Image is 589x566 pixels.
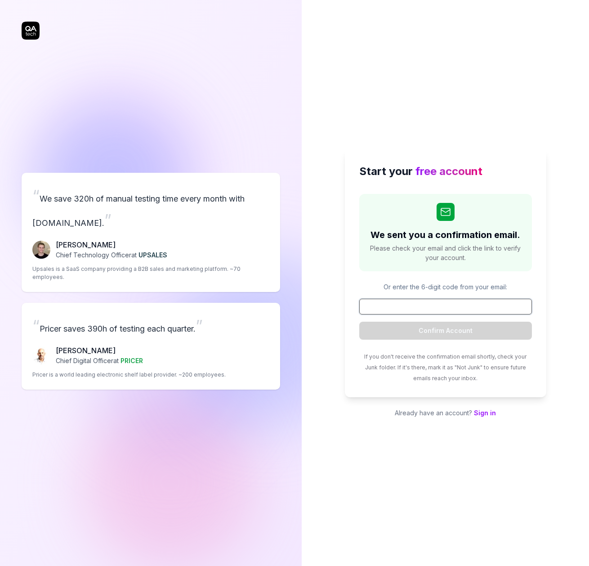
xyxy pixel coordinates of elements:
[359,282,532,292] p: Or enter the 6-digit code from your email:
[32,371,226,379] p: Pricer is a world leading electronic shelf label provider. ~200 employees.
[32,346,50,364] img: Chris Chalkitis
[345,408,546,418] p: Already have an account?
[32,314,269,338] p: Pricer saves 390h of testing each quarter.
[370,228,520,242] h2: We sent you a confirmation email.
[196,316,203,336] span: ”
[32,184,269,232] p: We save 320h of manual testing time every month with [DOMAIN_NAME].
[104,210,112,230] span: ”
[22,303,280,390] a: “Pricer saves 390h of testing each quarter.”Chris Chalkitis[PERSON_NAME]Chief Digital Officerat P...
[138,251,167,259] span: UPSALES
[364,353,527,382] span: If you don't receive the confirmation email shortly, check your Junk folder. If it's there, mark ...
[474,409,496,417] a: Sign in
[368,243,523,262] span: Please check your email and click the link to verify your account.
[32,316,40,336] span: “
[359,163,532,180] h2: Start your
[32,265,269,281] p: Upsales is a SaaS company providing a B2B sales and marketing platform. ~70 employees.
[56,345,143,356] p: [PERSON_NAME]
[120,357,143,364] span: PRICER
[22,173,280,292] a: “We save 320h of manual testing time every month with [DOMAIN_NAME].”Fredrik Seidl[PERSON_NAME]Ch...
[32,186,40,206] span: “
[56,250,167,260] p: Chief Technology Officer at
[56,356,143,365] p: Chief Digital Officer at
[56,239,167,250] p: [PERSON_NAME]
[415,165,482,178] span: free account
[359,322,532,340] button: Confirm Account
[32,241,50,259] img: Fredrik Seidl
